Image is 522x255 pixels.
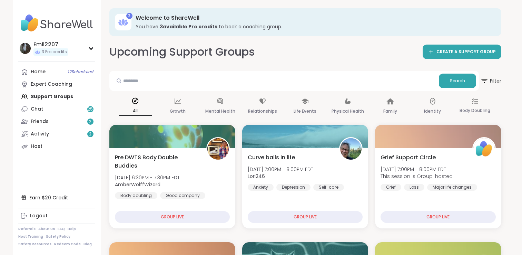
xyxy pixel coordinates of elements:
[18,140,95,153] a: Host
[18,103,95,115] a: Chat25
[18,78,95,91] a: Expert Coaching
[115,192,157,199] div: Body doubling
[248,211,363,223] div: GROUP LIVE
[46,234,70,239] a: Safety Policy
[427,184,477,191] div: Major life changes
[313,184,344,191] div: Self-care
[38,227,55,232] a: About Us
[383,107,397,115] p: Family
[68,227,76,232] a: Help
[42,49,67,55] span: 3 Pro credits
[424,107,441,115] p: Identity
[89,131,91,137] span: 2
[31,131,49,138] div: Activity
[83,242,92,247] a: Blog
[115,211,230,223] div: GROUP LIVE
[439,74,476,88] button: Search
[18,234,43,239] a: Host Training
[68,69,93,75] span: 12 Scheduled
[18,115,95,128] a: Friends2
[248,107,277,115] p: Relationships
[136,23,492,30] h3: You have to book a coaching group.
[248,184,274,191] div: Anxiety
[473,138,495,160] img: ShareWell
[381,211,495,223] div: GROUP LIVE
[109,44,255,60] h2: Upcoming Support Groups
[480,73,501,89] span: Filter
[160,192,205,199] div: Good company
[54,242,81,247] a: Redeem Code
[436,49,496,55] span: CREATE A SUPPORT GROUP
[160,23,217,30] b: 3 available Pro credit s
[18,227,36,232] a: Referrals
[119,107,152,116] p: All
[18,210,95,222] a: Logout
[332,107,364,115] p: Physical Health
[115,153,199,170] span: Pre DWTS Body Double Buddies
[207,138,229,160] img: AmberWolffWizard
[31,118,49,125] div: Friends
[115,181,160,188] b: AmberWolffWizard
[404,184,424,191] div: Loss
[381,153,436,162] span: Grief Support Circle
[294,107,316,115] p: Life Events
[58,227,65,232] a: FAQ
[18,128,95,140] a: Activity2
[31,68,46,75] div: Home
[18,11,95,35] img: ShareWell Nav Logo
[480,71,501,91] button: Filter
[18,191,95,204] div: Earn $20 Credit
[33,41,68,48] div: Emil2207
[248,153,295,162] span: Curve balls in life
[30,212,48,219] div: Logout
[18,242,51,247] a: Safety Resources
[89,119,91,125] span: 2
[88,106,93,112] span: 25
[31,81,72,88] div: Expert Coaching
[31,143,42,150] div: Host
[423,45,501,59] a: CREATE A SUPPORT GROUP
[460,106,490,115] p: Body Doubling
[381,166,453,173] span: [DATE] 7:00PM - 8:00PM EDT
[115,174,180,181] span: [DATE] 6:30PM - 7:30PM EDT
[248,173,265,180] b: Lori246
[381,173,453,180] span: This session is Group-hosted
[450,78,465,84] span: Search
[126,13,132,19] div: 3
[381,184,401,191] div: Grief
[18,66,95,78] a: Home12Scheduled
[20,43,31,54] img: Emil2207
[340,138,362,160] img: Lori246
[276,184,311,191] div: Depression
[248,166,313,173] span: [DATE] 7:00PM - 8:00PM EDT
[136,14,492,22] h3: Welcome to ShareWell
[31,106,43,113] div: Chat
[205,107,235,115] p: Mental Health
[170,107,186,115] p: Growth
